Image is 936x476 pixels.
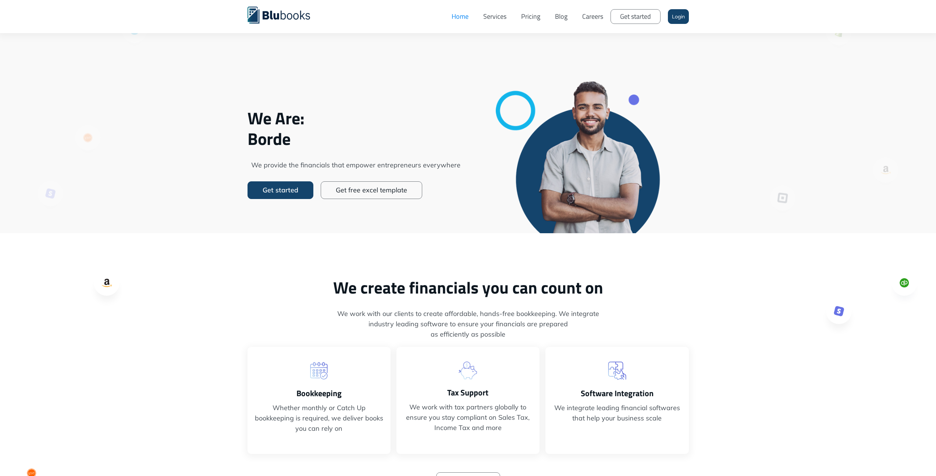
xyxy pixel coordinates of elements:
a: Services [476,6,514,28]
h3: Bookkeeping [255,387,383,399]
span: as efficiently as possible [248,329,689,340]
p: We work with tax partners globally to ensure you stay compliant on Sales Tax, Income Tax and more [404,402,532,433]
span: We Are: [248,108,465,128]
a: home [248,6,321,24]
span: Borde [248,128,465,149]
h3: Software Integration [553,387,681,399]
a: Get started [248,181,313,199]
p: Whether monthly or Catch Up bookkeeping is required, we deliver books you can rely on [255,403,383,434]
a: Blog [548,6,575,28]
a: Get free excel template [321,181,422,199]
a: Pricing [514,6,548,28]
span: We work with our clients to create affordable, hands-free bookkeeping. We integrate [248,309,689,319]
h2: We create financials you can count on [248,277,689,298]
a: Careers [575,6,611,28]
a: Home [444,6,476,28]
span: industry leading software to ensure your financials are prepared [248,319,689,329]
a: Login [668,9,689,24]
a: Get started [611,9,661,24]
h3: Tax Support [404,387,532,398]
p: We integrate leading financial softwares that help your business scale [553,403,681,423]
span: We provide the financials that empower entrepreneurs everywhere [248,160,465,170]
